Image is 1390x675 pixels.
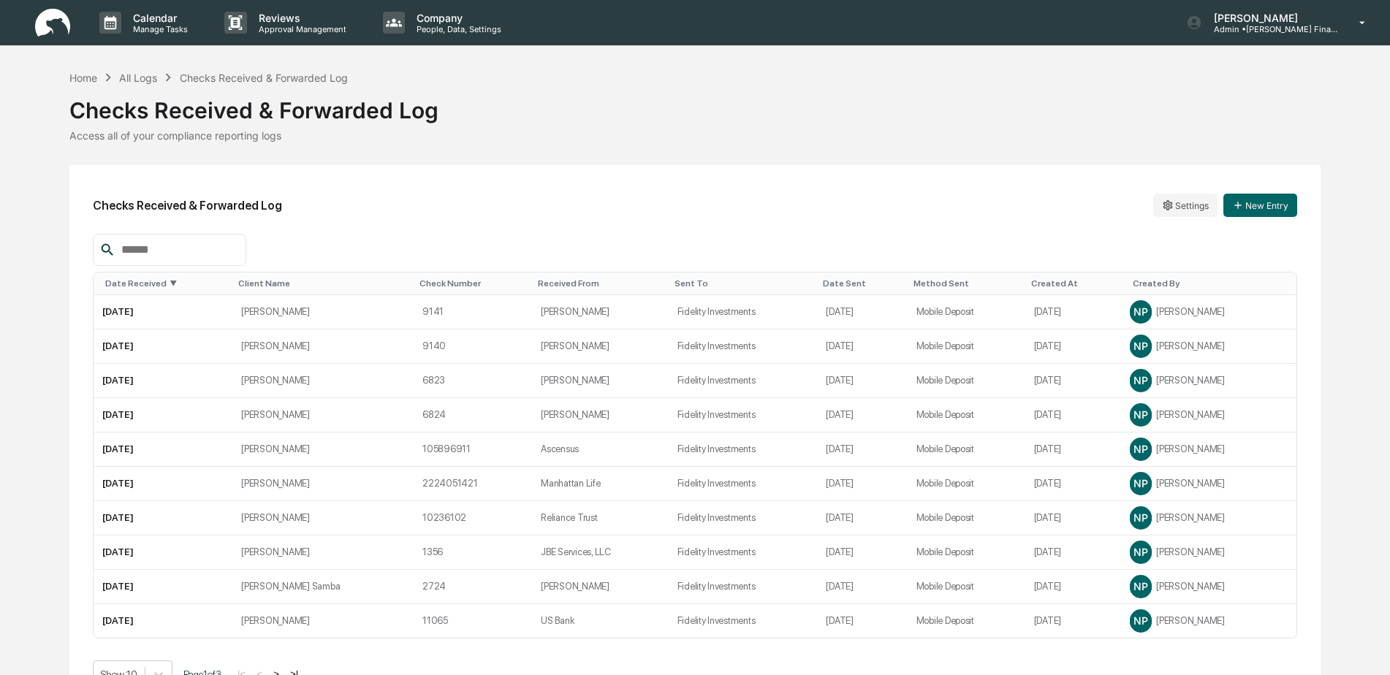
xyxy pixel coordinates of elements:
td: [DATE] [1025,570,1121,604]
button: Settings [1153,194,1218,217]
td: [PERSON_NAME] [532,364,668,398]
td: Manhattan Life [532,467,668,501]
p: People, Data, Settings [405,24,509,34]
div: All Logs [119,72,157,84]
td: [PERSON_NAME] [232,364,414,398]
div: Toggle SortBy [105,278,227,289]
td: Fidelity Investments [669,535,818,570]
div: [PERSON_NAME] [1130,473,1288,495]
div: Toggle SortBy [238,278,408,289]
td: Mobile Deposit [908,432,1025,467]
td: 105896911 [414,432,532,467]
td: Reliance Trust [532,501,668,535]
td: Fidelity Investments [669,295,818,329]
div: Toggle SortBy [1133,278,1291,289]
td: [DATE] [94,398,232,432]
div: [PERSON_NAME] [1130,370,1288,392]
td: [DATE] [817,604,907,638]
td: Fidelity Investments [669,329,818,364]
span: NP [1133,443,1147,455]
td: [PERSON_NAME] [532,398,668,432]
td: [PERSON_NAME] [232,295,414,329]
td: Fidelity Investments [669,604,818,638]
p: Admin • [PERSON_NAME] Financial [1202,24,1338,34]
td: Mobile Deposit [908,604,1025,638]
td: Fidelity Investments [669,432,818,467]
span: ▼ [170,278,177,289]
td: [DATE] [817,570,907,604]
td: 9140 [414,329,532,364]
iframe: Open customer support [1343,627,1383,666]
td: Mobile Deposit [908,501,1025,535]
td: [DATE] [94,501,232,535]
p: Approval Management [247,24,354,34]
td: [DATE] [94,467,232,501]
div: [PERSON_NAME] [1130,507,1288,529]
td: JBE Services, LLC [532,535,668,570]
div: Toggle SortBy [675,278,812,289]
span: NP [1133,374,1147,386]
div: Toggle SortBy [1031,278,1115,289]
span: NP [1133,305,1147,318]
td: 6824 [414,398,532,432]
div: Checks Received & Forwarded Log [69,85,1321,123]
div: Access all of your compliance reporting logs [69,129,1321,142]
td: [PERSON_NAME] [532,570,668,604]
td: [PERSON_NAME] [232,535,414,570]
div: Home [69,72,97,84]
td: [PERSON_NAME] [532,295,668,329]
td: [PERSON_NAME] [232,329,414,364]
td: Fidelity Investments [669,501,818,535]
span: NP [1133,477,1147,489]
div: [PERSON_NAME] [1130,335,1288,357]
td: [DATE] [817,398,907,432]
td: [DATE] [817,295,907,329]
td: Fidelity Investments [669,570,818,604]
td: 10236102 [414,501,532,535]
button: New Entry [1223,194,1297,217]
img: logo [35,9,70,37]
td: [DATE] [94,329,232,364]
p: [PERSON_NAME] [1202,12,1338,24]
p: Reviews [247,12,354,24]
td: Fidelity Investments [669,364,818,398]
td: Ascensus [532,432,668,467]
h2: Checks Received & Forwarded Log [93,199,282,213]
span: NP [1133,408,1147,421]
td: Mobile Deposit [908,570,1025,604]
td: [DATE] [817,329,907,364]
td: Mobile Deposit [908,295,1025,329]
td: [DATE] [817,501,907,535]
div: Toggle SortBy [914,278,1019,289]
td: [PERSON_NAME] [232,398,414,432]
td: [DATE] [817,535,907,570]
td: [DATE] [94,295,232,329]
td: [DATE] [1025,364,1121,398]
td: [DATE] [1025,432,1121,467]
div: [PERSON_NAME] [1130,438,1288,460]
td: [DATE] [817,432,907,467]
td: [PERSON_NAME] [232,604,414,638]
td: Mobile Deposit [908,467,1025,501]
td: [DATE] [1025,604,1121,638]
div: [PERSON_NAME] [1130,610,1288,632]
td: [DATE] [94,535,232,570]
td: 1356 [414,535,532,570]
td: [PERSON_NAME] Samba [232,570,414,604]
td: [DATE] [817,364,907,398]
td: [DATE] [1025,398,1121,432]
span: NP [1133,340,1147,352]
td: [DATE] [1025,295,1121,329]
td: [DATE] [94,364,232,398]
td: Fidelity Investments [669,398,818,432]
td: [DATE] [94,570,232,604]
div: [PERSON_NAME] [1130,541,1288,563]
td: Fidelity Investments [669,467,818,501]
td: 2224051421 [414,467,532,501]
td: [DATE] [94,604,232,638]
td: 9141 [414,295,532,329]
td: [DATE] [94,432,232,467]
span: NP [1133,546,1147,558]
td: [DATE] [1025,501,1121,535]
td: US Bank [532,604,668,638]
